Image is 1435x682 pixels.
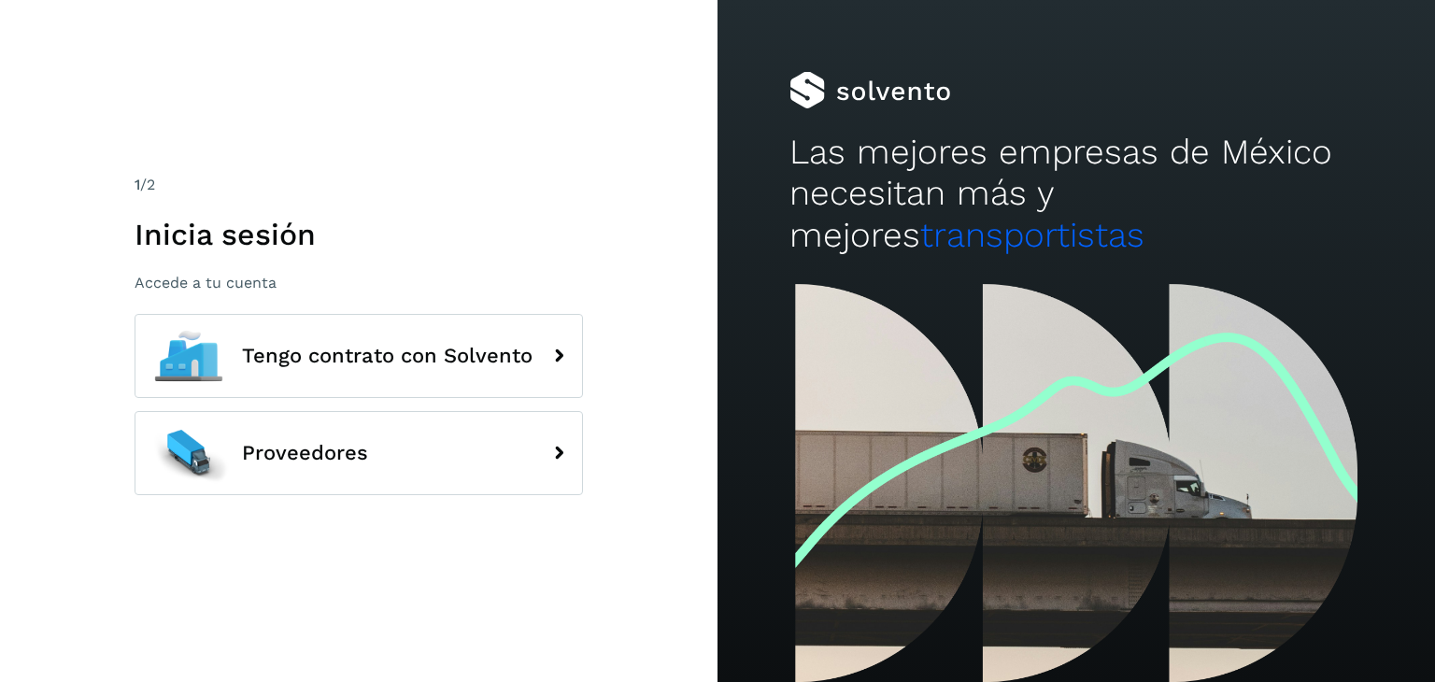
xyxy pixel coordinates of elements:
span: transportistas [920,215,1144,255]
button: Proveedores [135,411,583,495]
h1: Inicia sesión [135,217,583,252]
p: Accede a tu cuenta [135,274,583,291]
h2: Las mejores empresas de México necesitan más y mejores [789,132,1363,256]
span: Proveedores [242,442,368,464]
span: 1 [135,176,140,193]
span: Tengo contrato con Solvento [242,345,533,367]
button: Tengo contrato con Solvento [135,314,583,398]
div: /2 [135,174,583,196]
